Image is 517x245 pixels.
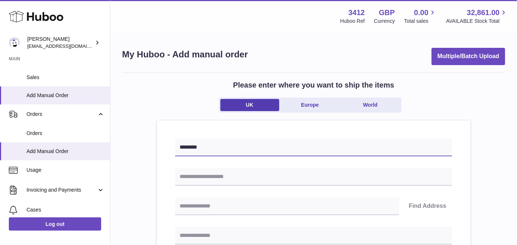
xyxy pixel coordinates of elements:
div: Currency [374,18,395,25]
a: World [341,99,400,111]
span: Add Manual Order [26,92,105,99]
a: UK [220,99,279,111]
h1: My Huboo - Add manual order [122,49,248,60]
span: [EMAIL_ADDRESS][DOMAIN_NAME] [27,43,108,49]
span: Invoicing and Payments [26,187,97,193]
a: 32,861.00 AVAILABLE Stock Total [446,8,508,25]
div: [PERSON_NAME] [27,36,93,50]
span: Orders [26,111,97,118]
span: Sales [26,74,105,81]
a: Log out [9,217,101,231]
button: Multiple/Batch Upload [432,48,505,65]
span: Orders [26,130,105,137]
img: info@beeble.buzz [9,37,20,48]
a: 0.00 Total sales [404,8,437,25]
strong: GBP [379,8,395,18]
strong: 3412 [348,8,365,18]
span: Add Manual Order [26,148,105,155]
span: Usage [26,167,105,174]
span: AVAILABLE Stock Total [446,18,508,25]
h2: Please enter where you want to ship the items [233,80,394,90]
span: Total sales [404,18,437,25]
span: Cases [26,206,105,213]
span: 0.00 [414,8,429,18]
div: Huboo Ref [340,18,365,25]
a: Europe [281,99,340,111]
span: 32,861.00 [467,8,500,18]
